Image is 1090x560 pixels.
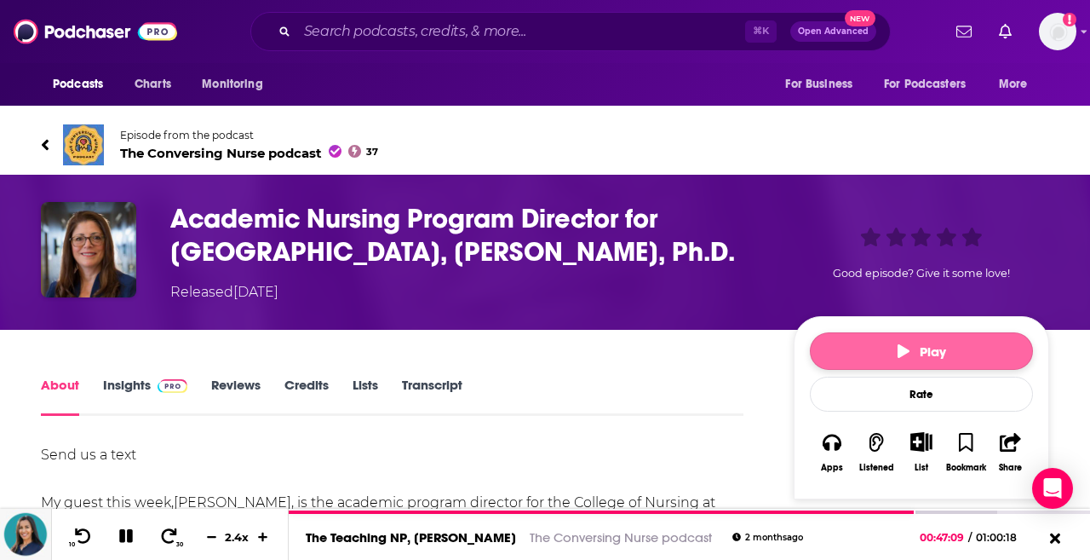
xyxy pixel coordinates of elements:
[773,68,874,101] button: open menu
[904,432,938,451] button: Show More Button
[810,421,854,483] button: Apps
[989,421,1033,483] button: Share
[1039,13,1076,50] button: Show profile menu
[845,10,875,26] span: New
[944,421,988,483] button: Bookmark
[987,68,1049,101] button: open menu
[859,463,894,473] div: Listened
[41,447,136,463] a: Send us a text
[946,463,986,473] div: Bookmark
[992,17,1018,46] a: Show notifications dropdown
[972,531,1034,544] span: 01:00:18
[41,202,136,297] img: Academic Nursing Program Director for Columbia Southern University, Dr. Nancy Bellucci, Ph.D.
[732,533,803,542] div: 2 months ago
[353,377,378,416] a: Lists
[174,494,291,511] a: [PERSON_NAME]
[176,541,183,548] span: 30
[170,202,766,268] h1: Academic Nursing Program Director for Columbia Southern University, Dr. Nancy Bellucci, Ph.D.
[873,68,990,101] button: open menu
[14,15,177,48] img: Podchaser - Follow, Share and Rate Podcasts
[120,145,378,161] span: The Conversing Nurse podcast
[402,377,462,416] a: Transcript
[949,17,978,46] a: Show notifications dropdown
[790,21,876,42] button: Open AdvancedNew
[53,72,103,96] span: Podcasts
[898,344,946,360] span: Play
[810,377,1033,412] div: Rate
[884,72,966,96] span: For Podcasters
[223,530,252,544] div: 2.4 x
[306,529,516,546] a: The Teaching NP, [PERSON_NAME]
[999,72,1028,96] span: More
[190,68,284,101] button: open menu
[854,421,898,483] button: Listened
[154,527,186,548] button: 30
[69,541,75,548] span: 10
[1032,468,1073,509] div: Open Intercom Messenger
[120,129,378,141] span: Episode from the podcast
[1039,13,1076,50] img: User Profile
[530,529,712,546] a: The Conversing Nurse podcast
[41,124,1049,165] a: The Conversing Nurse podcastEpisode from the podcastThe Conversing Nurse podcast37
[103,377,187,416] a: InsightsPodchaser Pro
[63,124,104,165] img: The Conversing Nurse podcast
[821,463,843,473] div: Apps
[66,527,98,548] button: 10
[170,282,278,303] div: Released [DATE]
[899,421,944,483] div: Show More ButtonList
[915,462,928,473] div: List
[785,72,852,96] span: For Business
[810,332,1033,370] button: Play
[745,20,777,43] span: ⌘ K
[968,531,972,544] span: /
[366,148,378,156] span: 37
[158,379,187,393] img: Podchaser Pro
[284,377,329,416] a: Credits
[135,72,171,96] span: Charts
[798,27,869,36] span: Open Advanced
[41,377,79,416] a: About
[211,377,261,416] a: Reviews
[920,531,968,544] span: 00:47:09
[123,68,181,101] a: Charts
[297,18,745,45] input: Search podcasts, credits, & more...
[999,463,1022,473] div: Share
[202,72,262,96] span: Monitoring
[1039,13,1076,50] span: Logged in as KSKristina
[41,68,125,101] button: open menu
[833,267,1010,280] span: Good episode? Give it some love!
[1063,13,1076,26] svg: Add a profile image
[250,12,891,51] div: Search podcasts, credits, & more...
